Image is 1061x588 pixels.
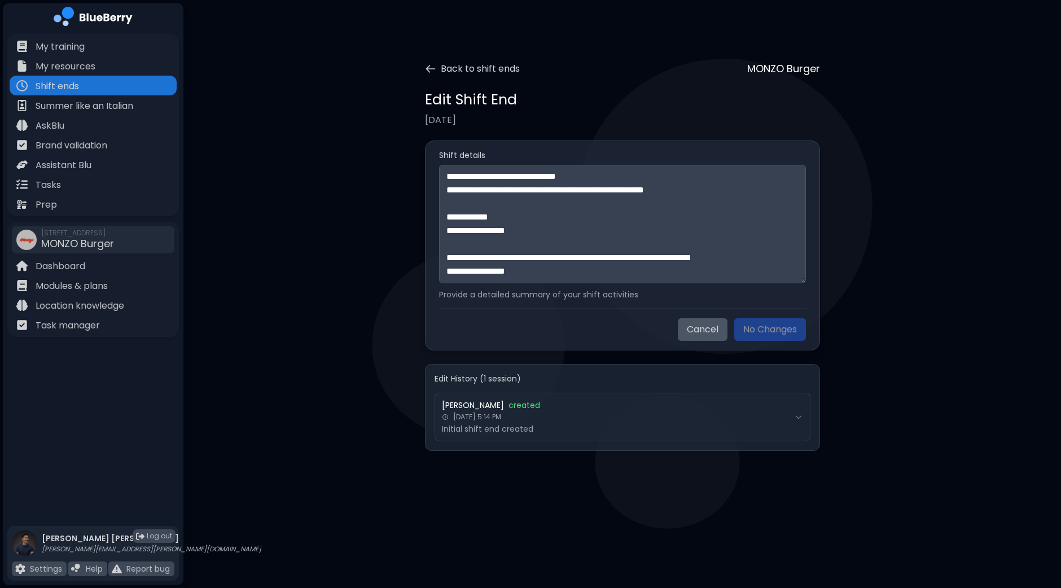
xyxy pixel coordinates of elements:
span: created [508,400,540,410]
p: [DATE] [425,113,820,127]
img: file icon [16,199,28,210]
img: company thumbnail [16,230,37,250]
img: file icon [16,260,28,271]
p: Provide a detailed summary of your shift activities [439,289,806,300]
img: file icon [16,60,28,72]
img: file icon [15,564,25,574]
p: AskBlu [36,119,64,133]
img: file icon [16,80,28,91]
img: file icon [16,179,28,190]
img: file icon [16,100,28,111]
span: [DATE] 5:14 PM [453,413,501,422]
p: Task manager [36,319,100,332]
p: Assistant Blu [36,159,91,172]
label: Shift details [439,150,806,160]
p: Brand validation [36,139,107,152]
p: Prep [36,198,57,212]
img: file icon [112,564,122,574]
span: [PERSON_NAME] [442,400,504,410]
img: file icon [16,120,28,131]
button: No Changes [734,318,806,341]
img: file icon [16,319,28,331]
p: Initial shift end created [442,424,790,434]
h4: Edit History ( 1 session ) [435,374,810,384]
img: company logo [54,7,133,30]
img: logout [136,532,144,541]
span: [STREET_ADDRESS] [41,229,114,238]
img: file icon [16,41,28,52]
p: Settings [30,564,62,574]
p: Help [86,564,103,574]
p: [PERSON_NAME] [PERSON_NAME] [42,533,261,543]
p: [PERSON_NAME][EMAIL_ADDRESS][PERSON_NAME][DOMAIN_NAME] [42,545,261,554]
p: Modules & plans [36,279,108,293]
img: file icon [16,139,28,151]
img: file icon [16,300,28,311]
p: Location knowledge [36,299,124,313]
span: MONZO Burger [41,236,114,251]
p: Dashboard [36,260,85,273]
p: Shift ends [36,80,79,93]
button: Cancel [678,318,727,341]
img: profile photo [12,530,37,567]
p: My resources [36,60,95,73]
span: Log out [147,532,172,541]
h1: Edit Shift End [425,90,517,109]
img: file icon [71,564,81,574]
p: Summer like an Italian [36,99,133,113]
p: MONZO Burger [747,61,820,77]
p: Report bug [126,564,170,574]
img: file icon [16,280,28,291]
img: file icon [16,159,28,170]
p: My training [36,40,85,54]
button: Back to shift ends [425,62,520,76]
p: Tasks [36,178,61,192]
